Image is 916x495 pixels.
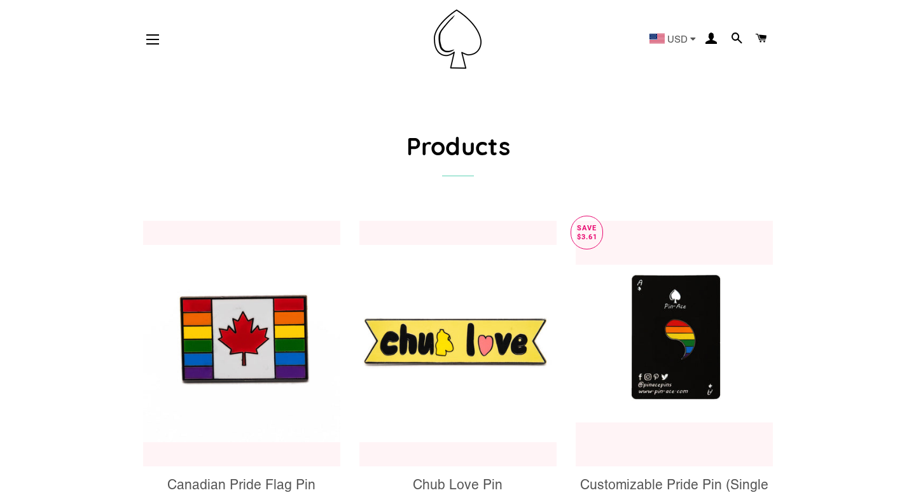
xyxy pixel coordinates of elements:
[359,221,557,466] a: Chub Love Enamel Pin Badge Pride Chaser Size Body Diversity Gift For Him/Her - Pin Ace
[143,245,340,442] img: Canadian Pride Flag Enamel Pin Badge Rainbow Lapel LGBTQ Gay Gift For Her/Him - Pin Ace
[143,221,340,466] a: Canadian Pride Flag Enamel Pin Badge Rainbow Lapel LGBTQ Gay Gift For Her/Him - Pin Ace
[359,245,557,442] img: Chub Love Enamel Pin Badge Pride Chaser Size Body Diversity Gift For Him/Her - Pin Ace
[434,10,482,69] img: Pin-Ace
[413,477,503,492] span: Chub Love Pin
[571,216,602,249] p: Save $3.61
[143,129,773,163] h1: Products
[167,477,316,492] span: Canadian Pride Flag Pin
[667,34,688,44] span: USD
